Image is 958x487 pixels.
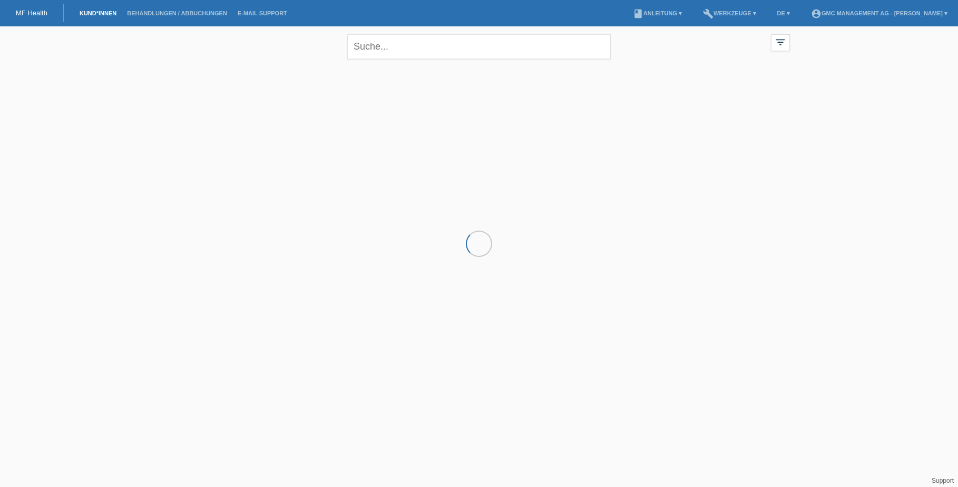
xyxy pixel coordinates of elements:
i: filter_list [775,36,786,48]
input: Suche... [347,34,611,59]
i: account_circle [811,8,822,19]
a: account_circleGMC Management AG - [PERSON_NAME] ▾ [806,10,953,16]
a: Support [932,477,954,484]
a: E-Mail Support [232,10,292,16]
a: DE ▾ [772,10,795,16]
i: build [703,8,713,19]
a: buildWerkzeuge ▾ [698,10,761,16]
a: Kund*innen [74,10,122,16]
a: MF Health [16,9,47,17]
a: Behandlungen / Abbuchungen [122,10,232,16]
a: bookAnleitung ▾ [628,10,687,16]
i: book [633,8,643,19]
